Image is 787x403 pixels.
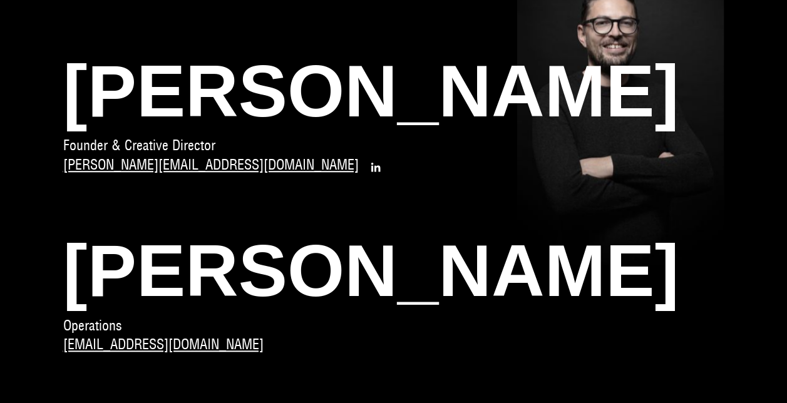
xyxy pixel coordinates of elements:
span: Operations [63,317,122,334]
a: [PERSON_NAME][EMAIL_ADDRESS][DOMAIN_NAME] [63,155,359,175]
a: [EMAIL_ADDRESS][DOMAIN_NAME] [63,334,264,355]
span: Founder & Creative Director [63,136,215,154]
span: [PERSON_NAME] [63,46,724,138]
span: [PERSON_NAME] [63,225,724,317]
